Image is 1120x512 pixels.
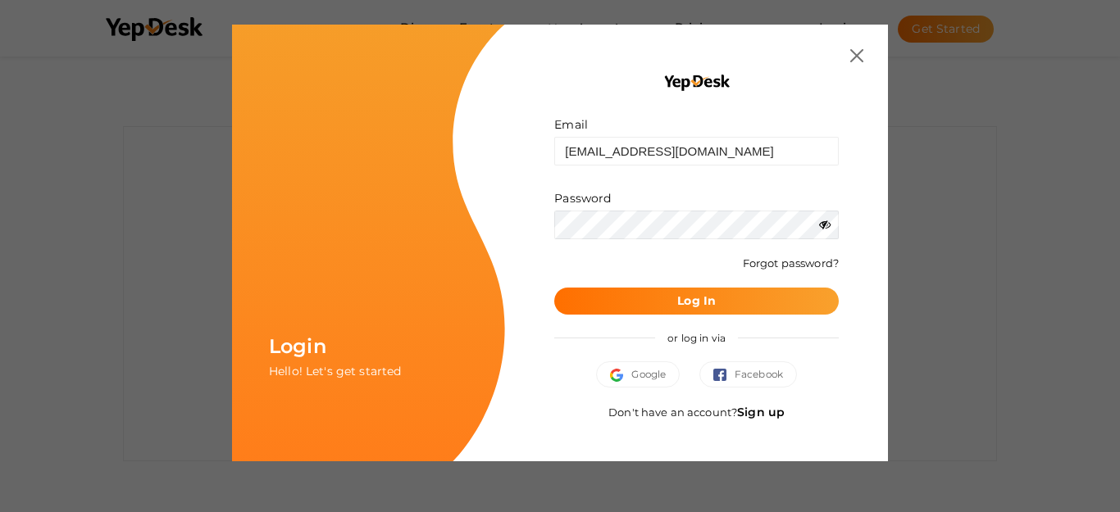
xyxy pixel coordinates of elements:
input: ex: some@example.com [554,137,839,165]
label: Password [554,190,611,206]
img: google.svg [610,369,631,382]
b: Log In [677,293,716,308]
button: Google [596,361,680,387]
img: close.svg [850,49,863,62]
span: Hello! Let's get started [269,364,401,378]
img: facebook.svg [713,369,735,382]
span: Facebook [713,366,783,383]
span: Don't have an account? [608,406,785,419]
a: Forgot password? [743,256,839,270]
img: YEP_black_cropped.png [662,74,731,92]
a: Sign up [737,405,785,419]
span: Google [610,366,666,383]
span: or log in via [655,319,738,356]
button: Facebook [699,361,797,387]
label: Email [554,116,588,133]
button: Log In [554,288,839,315]
span: Login [269,334,326,358]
